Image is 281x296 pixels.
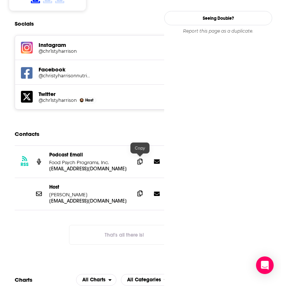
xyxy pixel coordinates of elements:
[49,159,129,166] p: Food Psych Programs, Inc.
[39,41,201,48] h5: Instagram
[15,276,32,283] h2: Charts
[39,66,201,73] h5: Facebook
[39,48,201,54] a: @chr1styharrison
[49,166,129,172] p: [EMAIL_ADDRESS][DOMAIN_NAME]
[39,90,201,97] h5: Twitter
[164,11,272,25] a: Seeing Double?
[76,274,116,286] button: open menu
[130,143,149,153] div: Copy
[21,42,33,53] img: iconImage
[127,277,161,282] span: All Categories
[21,162,29,167] h3: RSS
[82,277,105,282] span: All Charts
[121,274,172,286] button: open menu
[49,184,129,190] p: Host
[39,73,91,78] h5: @christyharrisonnutrition
[80,98,84,102] img: Christy Harrison
[121,274,172,286] h2: Categories
[76,274,116,286] h2: Platforms
[164,28,272,34] div: Report this page as a duplicate.
[39,73,201,78] a: @christyharrisonnutrition
[256,256,274,274] div: Open Intercom Messenger
[39,48,91,54] h5: @chr1styharrison
[69,225,179,245] button: Nothing here.
[15,17,34,31] h2: Socials
[49,198,129,204] p: [EMAIL_ADDRESS][DOMAIN_NAME]
[15,127,39,141] h2: Contacts
[85,98,93,103] span: Host
[49,192,129,198] p: [PERSON_NAME]
[49,152,129,158] p: Podcast Email
[39,97,77,103] a: @chr1styharrison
